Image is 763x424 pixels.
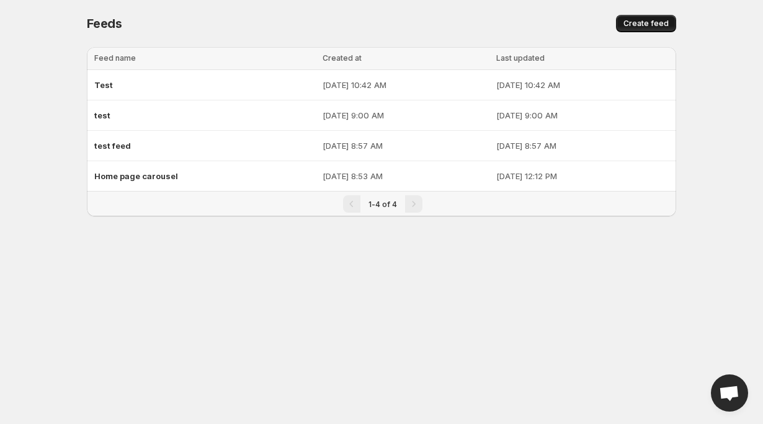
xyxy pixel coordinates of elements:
[94,171,178,181] span: Home page carousel
[87,191,676,216] nav: Pagination
[711,374,748,412] a: Open chat
[94,53,136,63] span: Feed name
[496,139,669,152] p: [DATE] 8:57 AM
[87,16,122,31] span: Feeds
[496,53,545,63] span: Last updated
[94,141,131,151] span: test feed
[323,53,362,63] span: Created at
[323,79,489,91] p: [DATE] 10:42 AM
[323,170,489,182] p: [DATE] 8:53 AM
[496,79,669,91] p: [DATE] 10:42 AM
[94,80,113,90] span: Test
[623,19,669,29] span: Create feed
[94,110,110,120] span: test
[496,109,669,121] p: [DATE] 9:00 AM
[496,170,669,182] p: [DATE] 12:12 PM
[368,200,397,209] span: 1-4 of 4
[323,139,489,152] p: [DATE] 8:57 AM
[323,109,489,121] p: [DATE] 9:00 AM
[616,15,676,32] button: Create feed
